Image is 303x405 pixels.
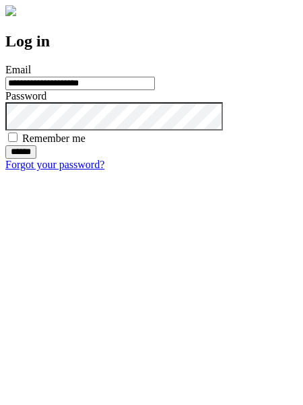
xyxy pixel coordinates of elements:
a: Forgot your password? [5,159,104,170]
h2: Log in [5,32,298,50]
label: Remember me [22,133,86,144]
label: Password [5,90,46,102]
img: logo-4e3dc11c47720685a147b03b5a06dd966a58ff35d612b21f08c02c0306f2b779.png [5,5,16,16]
label: Email [5,64,31,75]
